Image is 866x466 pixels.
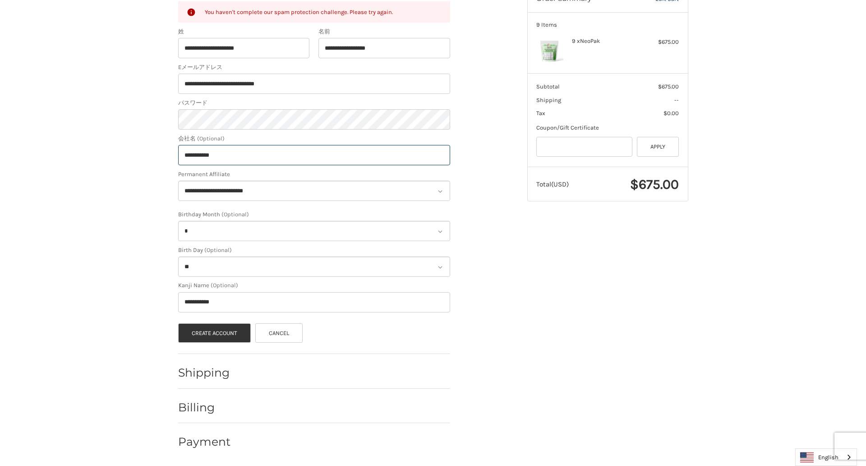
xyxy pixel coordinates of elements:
label: 姓 [178,27,310,36]
small: (Optional) [204,247,232,253]
label: パスワード [178,98,450,107]
button: Apply [637,137,679,157]
input: Gift Certificate or Coupon Code [536,137,632,157]
a: Cancel [255,323,303,343]
div: You haven't complete our spam protection challenge. Please try again. [205,7,442,17]
div: Coupon/Gift Certificate [536,123,679,132]
span: Tax [536,110,545,116]
span: $0.00 [663,110,679,116]
label: Birthday Month [178,210,450,219]
div: $675.00 [643,37,679,47]
h3: 9 Items [536,21,679,28]
h2: Payment [178,435,231,449]
h4: 9 x NeoPak [572,37,641,45]
small: (Optional) [221,211,249,218]
label: Eメールアドレス [178,63,450,72]
label: Kanji Name [178,281,450,290]
span: Total (USD) [536,180,569,188]
h2: Billing [178,401,231,415]
label: Permanent Affiliate [178,170,450,179]
span: Shipping [536,97,561,103]
span: -- [674,97,679,103]
h2: Shipping [178,366,231,380]
label: Birth Day [178,246,450,255]
small: (Optional) [197,135,225,142]
span: $675.00 [630,176,679,192]
label: 名前 [318,27,450,36]
small: (Optional) [211,282,238,289]
span: $675.00 [658,83,679,90]
label: 会社名 [178,134,450,143]
button: Create Account [178,323,251,343]
span: Subtotal [536,83,560,90]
